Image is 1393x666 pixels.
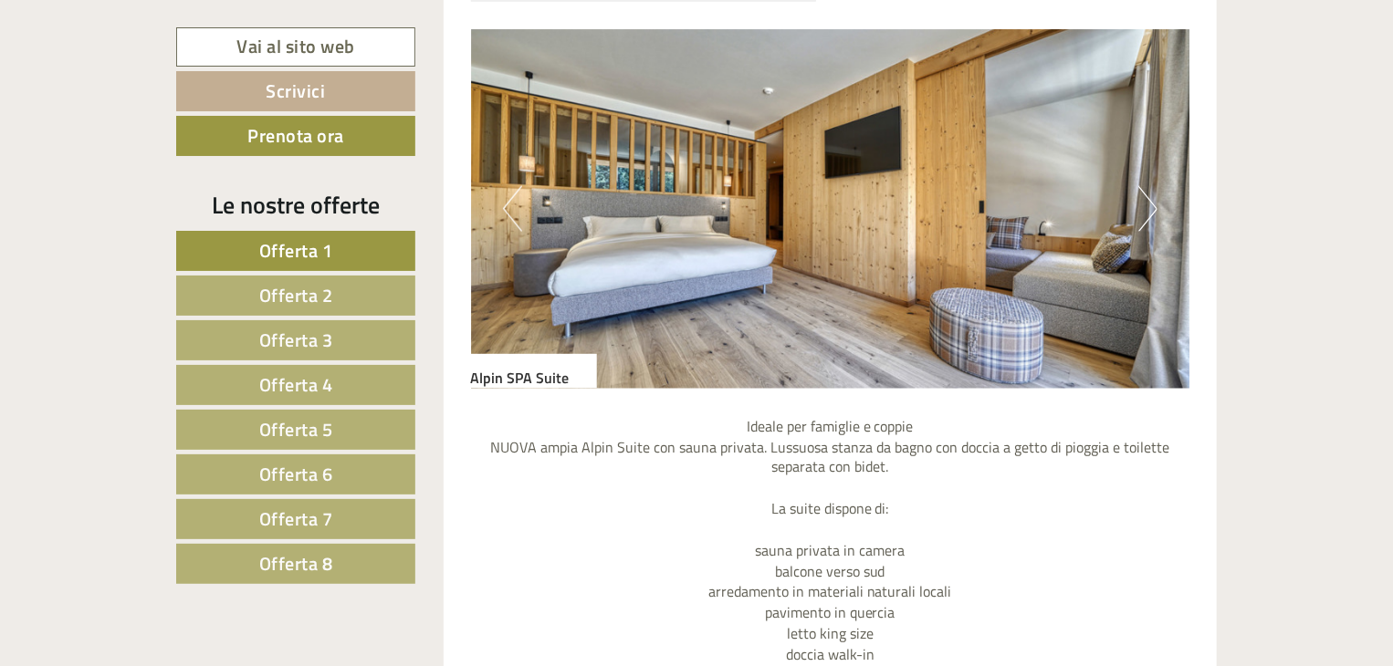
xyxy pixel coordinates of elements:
div: Buon giorno, come possiamo aiutarla? [14,49,272,105]
span: Offerta 4 [259,370,333,399]
div: Alpin SPA Suite [471,354,597,389]
a: Scrivici [176,71,415,111]
div: Le nostre offerte [176,188,415,222]
img: image [471,29,1190,389]
div: [GEOGRAPHIC_DATA] [27,53,263,68]
button: Previous [503,186,522,232]
button: Next [1138,186,1157,232]
span: Offerta 1 [259,236,333,265]
span: Offerta 5 [259,415,333,443]
a: Vai al sito web [176,27,415,67]
button: Invia [623,473,720,513]
div: [DATE] [328,14,392,45]
span: Offerta 3 [259,326,333,354]
small: 15:36 [27,88,263,101]
a: Prenota ora [176,116,415,156]
span: Offerta 7 [259,505,333,533]
span: Offerta 8 [259,549,333,578]
span: Offerta 2 [259,281,333,309]
span: Offerta 6 [259,460,333,488]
